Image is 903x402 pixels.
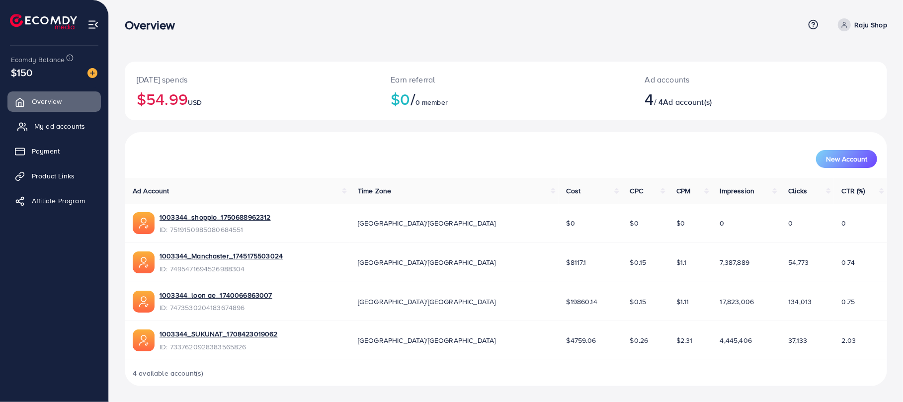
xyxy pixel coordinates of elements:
img: image [87,68,97,78]
h2: / 4 [645,89,812,108]
span: 0 [788,218,793,228]
p: Raju Shop [855,19,887,31]
h2: $54.99 [137,89,367,108]
span: $0 [676,218,685,228]
span: $0.15 [630,297,647,307]
img: logo [10,14,77,29]
img: ic-ads-acc.e4c84228.svg [133,212,155,234]
span: [GEOGRAPHIC_DATA]/[GEOGRAPHIC_DATA] [358,218,496,228]
a: Payment [7,141,101,161]
span: Overview [32,96,62,106]
span: Impression [720,186,755,196]
p: Earn referral [391,74,621,85]
img: ic-ads-acc.e4c84228.svg [133,329,155,351]
span: Clicks [788,186,807,196]
img: ic-ads-acc.e4c84228.svg [133,291,155,313]
span: Affiliate Program [32,196,85,206]
span: 134,013 [788,297,812,307]
h3: Overview [125,18,183,32]
span: ID: 7473530204183674896 [160,303,272,313]
span: ID: 7337620928383565826 [160,342,278,352]
a: Product Links [7,166,101,186]
span: $8117.1 [567,257,586,267]
span: CTR (%) [842,186,865,196]
span: [GEOGRAPHIC_DATA]/[GEOGRAPHIC_DATA] [358,297,496,307]
span: 2.03 [842,335,856,345]
span: Ad Account [133,186,169,196]
span: My ad accounts [34,121,85,131]
span: $2.31 [676,335,693,345]
span: Ecomdy Balance [11,55,65,65]
span: 54,773 [788,257,809,267]
a: Raju Shop [834,18,887,31]
span: $150 [11,65,33,80]
span: 17,823,006 [720,297,754,307]
span: CPM [676,186,690,196]
span: $0 [630,218,639,228]
span: 4 [645,87,654,110]
span: $0.15 [630,257,647,267]
img: menu [87,19,99,30]
span: [GEOGRAPHIC_DATA]/[GEOGRAPHIC_DATA] [358,257,496,267]
span: 0.74 [842,257,855,267]
span: 4 available account(s) [133,368,204,378]
span: 0 [842,218,846,228]
span: Time Zone [358,186,391,196]
a: Affiliate Program [7,191,101,211]
span: $0.26 [630,335,649,345]
span: 37,133 [788,335,807,345]
span: CPC [630,186,643,196]
span: $19860.14 [567,297,597,307]
span: ID: 7519150985080684551 [160,225,271,235]
span: / [410,87,415,110]
span: Cost [567,186,581,196]
span: Product Links [32,171,75,181]
a: 1003344_shoppio_1750688962312 [160,212,271,222]
iframe: Chat [861,357,896,395]
a: My ad accounts [7,116,101,136]
a: 1003344_loon ae_1740066863007 [160,290,272,300]
a: 1003344_Manchaster_1745175503024 [160,251,283,261]
span: [GEOGRAPHIC_DATA]/[GEOGRAPHIC_DATA] [358,335,496,345]
span: $1.11 [676,297,689,307]
span: 4,445,406 [720,335,752,345]
span: Payment [32,146,60,156]
h2: $0 [391,89,621,108]
a: 1003344_SUKUNAT_1708423019062 [160,329,278,339]
button: New Account [816,150,877,168]
span: Ad account(s) [663,96,712,107]
p: [DATE] spends [137,74,367,85]
a: Overview [7,91,101,111]
span: 0 member [415,97,448,107]
img: ic-ads-acc.e4c84228.svg [133,251,155,273]
span: 0 [720,218,725,228]
span: New Account [826,156,867,162]
span: ID: 7495471694526988304 [160,264,283,274]
p: Ad accounts [645,74,812,85]
span: 0.75 [842,297,855,307]
span: $4759.06 [567,335,596,345]
span: 7,387,889 [720,257,749,267]
span: $0 [567,218,575,228]
span: $1.1 [676,257,687,267]
span: USD [188,97,202,107]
